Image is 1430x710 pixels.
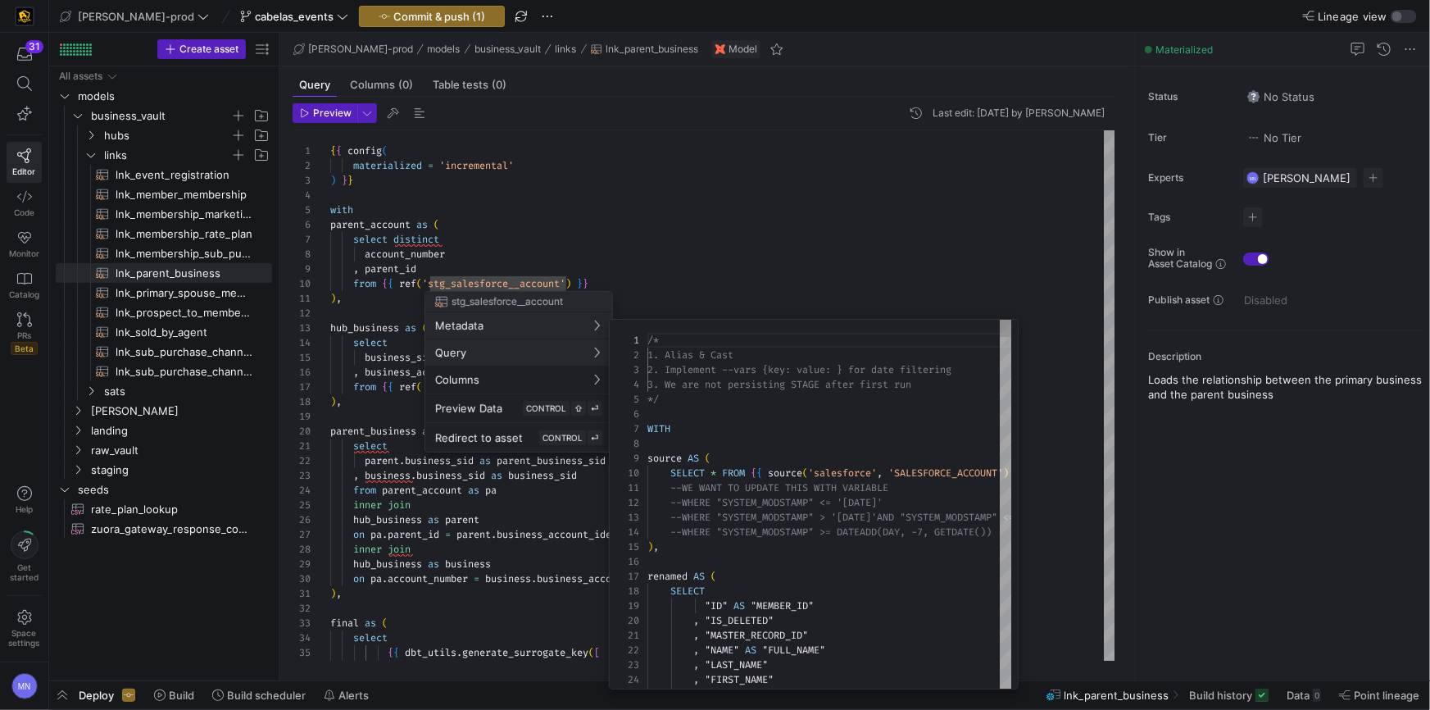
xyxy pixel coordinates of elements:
[647,363,928,376] span: 2. Implement --vars {key: value: } for date filte
[610,525,639,539] div: 14
[610,362,639,377] div: 3
[768,467,802,480] span: source
[705,599,728,612] span: "ID"
[670,467,705,480] span: SELECT
[693,570,705,583] span: AS
[693,688,699,701] span: ,
[808,467,877,480] span: 'salesforce'
[452,296,563,307] span: stg_salesforce__account
[610,539,639,554] div: 15
[693,658,699,671] span: ,
[751,467,756,480] span: {
[647,348,733,362] span: 1. Alias & Cast
[610,687,639,702] div: 25
[610,495,639,510] div: 12
[802,467,808,480] span: (
[647,570,688,583] span: renamed
[435,373,479,386] span: Columns
[610,392,639,407] div: 5
[610,584,639,598] div: 18
[610,436,639,451] div: 8
[610,598,639,613] div: 19
[705,629,808,642] span: "MASTER_RECORD_ID"
[688,452,699,465] span: AS
[722,467,745,480] span: FROM
[574,403,583,413] span: ⇧
[610,333,639,348] div: 1
[435,319,483,332] span: Metadata
[705,658,768,671] span: "LAST_NAME"
[705,452,710,465] span: (
[693,629,699,642] span: ,
[705,614,774,627] span: "IS_DELETED"
[610,613,639,628] div: 20
[610,451,639,466] div: 9
[733,599,745,612] span: AS
[610,554,639,569] div: 16
[610,348,639,362] div: 2
[928,363,951,376] span: ring
[934,511,1066,524] span: M_MODSTAMP" <= '[DATE]'
[705,644,739,657] span: "NAME"
[877,467,883,480] span: ,
[610,643,639,658] div: 22
[710,570,716,583] span: (
[435,346,466,359] span: Query
[745,644,756,657] span: AS
[762,644,825,657] span: "FULL_NAME"
[670,585,705,598] span: SELECT
[610,628,639,643] div: 21
[670,511,934,524] span: --WHERE "SYSTEM_MODSTAMP" > '[DATE]'AND "SYSTE
[670,481,888,494] span: --WE WANT TO UPDATE THIS WITH VARIABLE
[647,452,682,465] span: source
[693,614,699,627] span: ,
[526,403,566,413] span: CONTROL
[610,480,639,495] div: 11
[610,421,639,436] div: 7
[653,540,659,553] span: ,
[693,644,699,657] span: ,
[751,599,814,612] span: "MEMBER_ID"
[705,688,774,701] span: "SALUTATION"
[756,467,762,480] span: {
[957,526,992,539] span: ATE())
[705,673,774,686] span: "FIRST_NAME"
[591,403,599,413] span: ⏎
[647,422,670,435] span: WITH
[779,688,791,701] span: AS
[435,402,502,415] span: Preview Data
[610,510,639,525] div: 13
[435,431,523,444] span: Redirect to asset
[670,496,883,509] span: --WHERE "SYSTEM_MODSTAMP" <= '[DATE]'
[542,433,583,443] span: CONTROL
[647,378,911,391] span: 3. We are not persisting STAGE after first run
[797,688,865,701] span: "NAME_TITLE"
[670,526,957,539] span: --WHERE "SYSTEM_MODSTAMP" >= DATEADD(DAY, -7, GETD
[610,569,639,584] div: 17
[610,377,639,392] div: 4
[610,407,639,421] div: 6
[647,540,653,553] span: )
[610,466,639,480] div: 10
[888,467,1003,480] span: 'SALESFORCE_ACCOUNT'
[610,658,639,672] div: 23
[591,433,599,443] span: ⏎
[610,672,639,687] div: 24
[693,673,699,686] span: ,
